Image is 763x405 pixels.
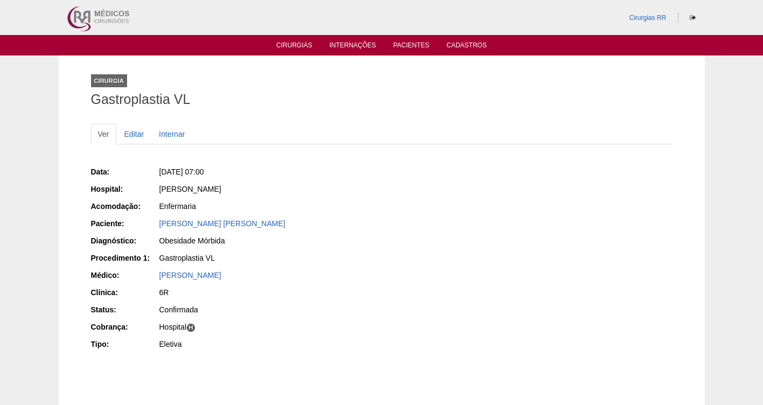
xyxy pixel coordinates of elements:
a: Internar [152,124,192,144]
div: Gastroplastia VL [159,253,374,263]
div: Status: [91,304,158,315]
div: Obesidade Mórbida [159,235,374,246]
div: 6R [159,287,374,298]
a: Pacientes [393,41,429,52]
div: Cirurgia [91,74,127,87]
div: Diagnóstico: [91,235,158,246]
div: Eletiva [159,339,374,350]
div: Data: [91,166,158,177]
a: Ver [91,124,116,144]
div: Tipo: [91,339,158,350]
a: Cirurgias [276,41,312,52]
div: [PERSON_NAME] [159,184,374,194]
a: Cirurgias RR [629,14,666,22]
div: Enfermaria [159,201,374,212]
div: Médico: [91,270,158,281]
div: Confirmada [159,304,374,315]
div: Acomodação: [91,201,158,212]
div: Hospital [159,322,374,332]
a: [PERSON_NAME] [PERSON_NAME] [159,219,285,228]
i: Sair [690,15,696,21]
a: Cadastros [446,41,487,52]
div: Cobrança: [91,322,158,332]
div: Paciente: [91,218,158,229]
div: Clínica: [91,287,158,298]
div: Procedimento 1: [91,253,158,263]
div: Hospital: [91,184,158,194]
span: H [186,323,195,332]
a: [PERSON_NAME] [159,271,221,280]
a: Internações [330,41,376,52]
h1: Gastroplastia VL [91,93,673,106]
a: Editar [117,124,151,144]
span: [DATE] 07:00 [159,167,204,176]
